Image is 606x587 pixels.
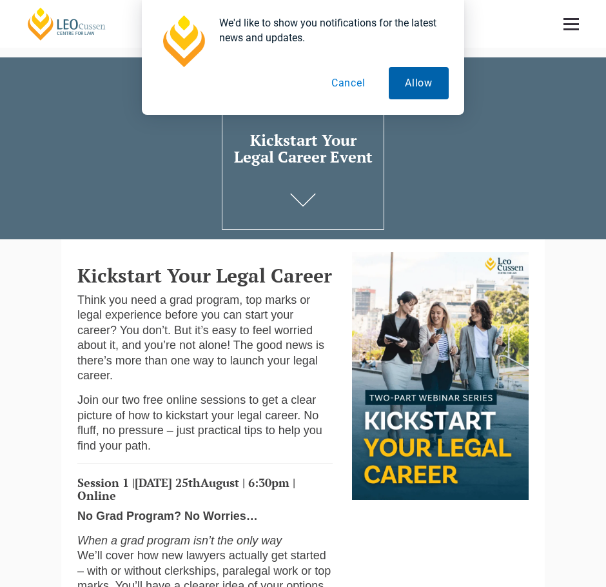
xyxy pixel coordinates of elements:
span: Think you need a grad program, top marks or legal experience before you can start your career? Yo... [77,293,324,382]
span: Join our two free online sessions to get a clear picture of how to kickstart your legal career [77,393,316,421]
button: Cancel [315,67,382,99]
span: When a grad program isn’t the only way [77,534,282,547]
span: Session 1 | [77,475,135,490]
button: Allow [389,67,449,99]
img: banner with image of three women in business wear walking, text reads 'kickstart your legal career' [352,252,529,500]
span: August | 6:30pm | Online [77,475,295,503]
span: [DATE] 25 [135,475,188,490]
img: notification icon [157,15,209,67]
div: We'd like to show you notifications for the latest news and updates. [209,15,449,45]
h2: Kickstart Your Legal Career [77,265,333,286]
span: . No fluff, no pressure – just practical tips to help you find your path. [77,409,322,452]
span: No Grad Program? No Worries… [77,510,258,522]
span: th [188,475,200,490]
h1: Kickstart Your Legal Career Event [230,132,376,166]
